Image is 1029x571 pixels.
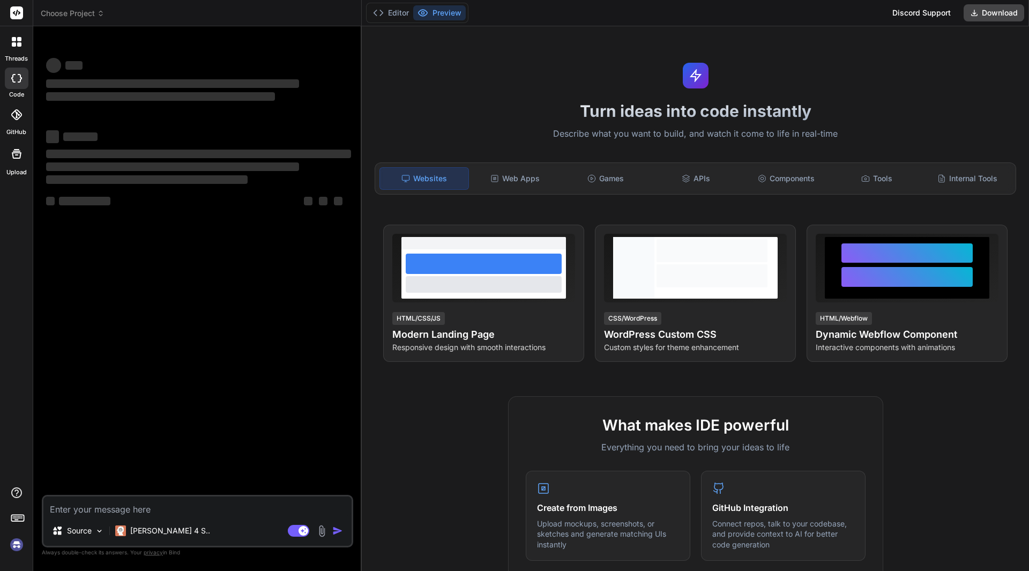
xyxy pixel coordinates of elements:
label: threads [5,54,28,63]
div: Tools [833,167,921,190]
h4: Create from Images [537,501,679,514]
p: Custom styles for theme enhancement [604,342,787,353]
button: Preview [413,5,466,20]
span: ‌ [63,132,98,141]
span: ‌ [46,79,299,88]
div: Games [562,167,650,190]
div: HTML/Webflow [816,312,872,325]
div: CSS/WordPress [604,312,661,325]
p: Everything you need to bring your ideas to life [526,441,866,454]
span: ‌ [319,197,327,205]
p: Connect repos, talk to your codebase, and provide context to AI for better code generation [712,518,854,550]
span: ‌ [46,92,275,101]
div: Components [742,167,831,190]
span: ‌ [46,162,299,171]
h4: WordPress Custom CSS [604,327,787,342]
label: GitHub [6,128,26,137]
img: Pick Models [95,526,104,536]
span: ‌ [334,197,342,205]
span: ‌ [59,197,110,205]
span: ‌ [46,175,248,184]
span: ‌ [46,58,61,73]
button: Editor [369,5,413,20]
span: Choose Project [41,8,105,19]
p: Upload mockups, screenshots, or sketches and generate matching UIs instantly [537,518,679,550]
label: code [9,90,24,99]
img: icon [332,525,343,536]
h4: Dynamic Webflow Component [816,327,998,342]
div: Internal Tools [923,167,1011,190]
p: Interactive components with animations [816,342,998,353]
h1: Turn ideas into code instantly [368,101,1023,121]
span: ‌ [65,61,83,70]
p: Describe what you want to build, and watch it come to life in real-time [368,127,1023,141]
label: Upload [6,168,27,177]
span: ‌ [46,197,55,205]
h2: What makes IDE powerful [526,414,866,436]
p: Source [67,525,92,536]
h4: Modern Landing Page [392,327,575,342]
span: ‌ [304,197,312,205]
span: privacy [144,549,163,555]
p: Always double-check its answers. Your in Bind [42,547,353,558]
span: ‌ [46,150,351,158]
div: HTML/CSS/JS [392,312,445,325]
div: Web Apps [471,167,560,190]
h4: GitHub Integration [712,501,854,514]
div: Websites [379,167,469,190]
div: APIs [652,167,740,190]
div: Discord Support [886,4,957,21]
p: [PERSON_NAME] 4 S.. [130,525,210,536]
img: Claude 4 Sonnet [115,525,126,536]
span: ‌ [46,130,59,143]
p: Responsive design with smooth interactions [392,342,575,353]
img: attachment [316,525,328,537]
img: signin [8,536,26,554]
button: Download [964,4,1024,21]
